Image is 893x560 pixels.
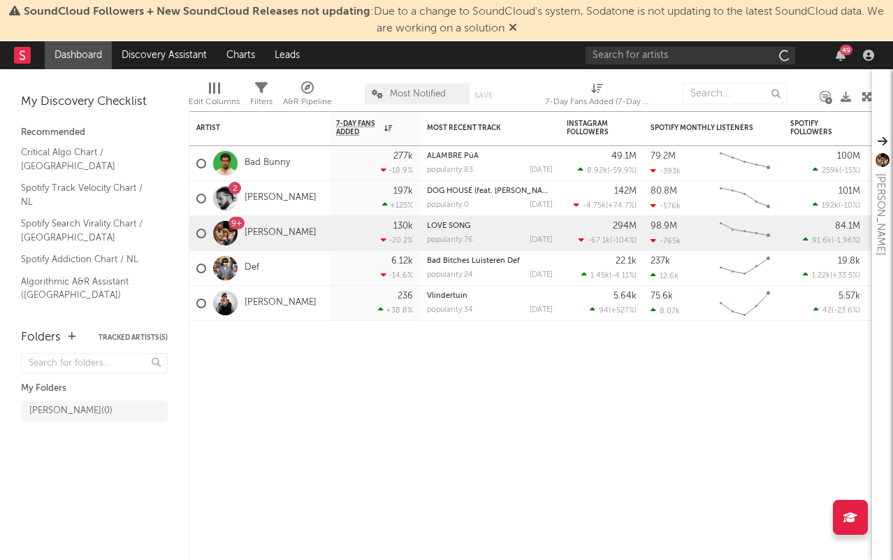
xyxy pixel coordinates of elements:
[790,120,839,136] div: Spotify Followers
[812,272,830,280] span: 1.22k
[651,271,678,280] div: 12.6k
[427,292,553,300] div: Vlindertuin
[474,92,493,99] button: Save
[841,167,858,175] span: -15 %
[427,201,469,209] div: popularity: 0
[427,271,473,279] div: popularity: 24
[683,83,787,104] input: Search...
[579,236,637,245] div: ( )
[590,272,609,280] span: 1.45k
[813,201,860,210] div: ( )
[837,152,860,161] div: 100M
[196,124,301,132] div: Artist
[841,202,858,210] span: -10 %
[427,236,473,244] div: popularity: 76
[427,187,583,195] a: DOG HOUSE (feat. [PERSON_NAME] & Yeat)
[583,202,606,210] span: -4.75k
[391,257,413,266] div: 6.12k
[651,222,677,231] div: 98.9M
[651,292,673,301] div: 75.6k
[590,306,637,315] div: ( )
[822,167,839,175] span: 259k
[427,257,553,265] div: Bad Bitches Luisteren Def
[713,251,776,286] svg: Chart title
[21,329,61,346] div: Folders
[21,145,154,173] a: Critical Algo Chart / [GEOGRAPHIC_DATA]
[45,41,112,69] a: Dashboard
[336,120,381,136] span: 7-Day Fans Added
[393,187,413,196] div: 197k
[24,6,884,34] span: : Due to a change to SoundCloud's system, Sodatone is not updating to the latest SoundCloud data....
[250,94,273,110] div: Filters
[427,306,473,314] div: popularity: 34
[651,201,681,210] div: -576k
[651,152,676,161] div: 79.2M
[250,76,273,117] div: Filters
[427,222,553,230] div: LOVE SONG
[390,89,446,99] span: Most Notified
[427,257,520,265] a: Bad Bitches Luisteren Def
[427,152,479,160] a: ALAMBRE PúA
[838,187,860,196] div: 101M
[609,167,634,175] span: -59.9 %
[651,124,755,132] div: Spotify Monthly Listeners
[545,76,650,117] div: 7-Day Fans Added (7-Day Fans Added)
[245,262,259,274] a: Def
[822,202,838,210] span: 192k
[567,120,616,136] div: Instagram Followers
[530,201,553,209] div: [DATE]
[393,222,413,231] div: 130k
[189,76,240,117] div: Edit Columns
[245,297,317,309] a: [PERSON_NAME]
[838,292,860,301] div: 5.57k
[283,76,332,117] div: A&R Pipeline
[611,152,637,161] div: 49.1M
[713,146,776,181] svg: Chart title
[614,292,637,301] div: 5.64k
[530,166,553,174] div: [DATE]
[581,271,637,280] div: ( )
[834,237,858,245] span: -1.96 %
[613,222,637,231] div: 294M
[427,292,467,300] a: Vlindertuin
[578,166,637,175] div: ( )
[427,124,532,132] div: Most Recent Track
[587,167,607,175] span: 8.92k
[872,173,889,255] div: [PERSON_NAME]
[612,237,634,245] span: -104 %
[21,216,154,245] a: Spotify Search Virality Chart / [GEOGRAPHIC_DATA]
[382,201,413,210] div: +125 %
[427,187,553,195] div: DOG HOUSE (feat. Julia Wolf & Yeat)
[21,94,168,110] div: My Discovery Checklist
[21,124,168,141] div: Recommended
[21,353,168,373] input: Search for folders...
[29,403,112,419] div: [PERSON_NAME] ( 0 )
[245,192,317,204] a: [PERSON_NAME]
[599,307,609,315] span: 94
[840,45,852,55] div: 49
[651,257,670,266] div: 237k
[813,306,860,315] div: ( )
[189,94,240,110] div: Edit Columns
[530,271,553,279] div: [DATE]
[586,47,795,64] input: Search for artists
[99,334,168,341] button: Tracked Artists(5)
[713,181,776,216] svg: Chart title
[530,236,553,244] div: [DATE]
[616,257,637,266] div: 22.1k
[393,152,413,161] div: 277k
[381,271,413,280] div: -14.6 %
[614,187,637,196] div: 142M
[812,237,832,245] span: 91.6k
[378,306,413,315] div: +38.8 %
[21,401,168,422] a: [PERSON_NAME](0)
[651,236,681,245] div: -765k
[838,257,860,266] div: 19.8k
[813,166,860,175] div: ( )
[509,23,517,34] span: Dismiss
[21,380,168,397] div: My Folders
[651,166,681,175] div: -393k
[21,180,154,209] a: Spotify Track Velocity Chart / NL
[608,202,634,210] span: +74.7 %
[245,227,317,239] a: [PERSON_NAME]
